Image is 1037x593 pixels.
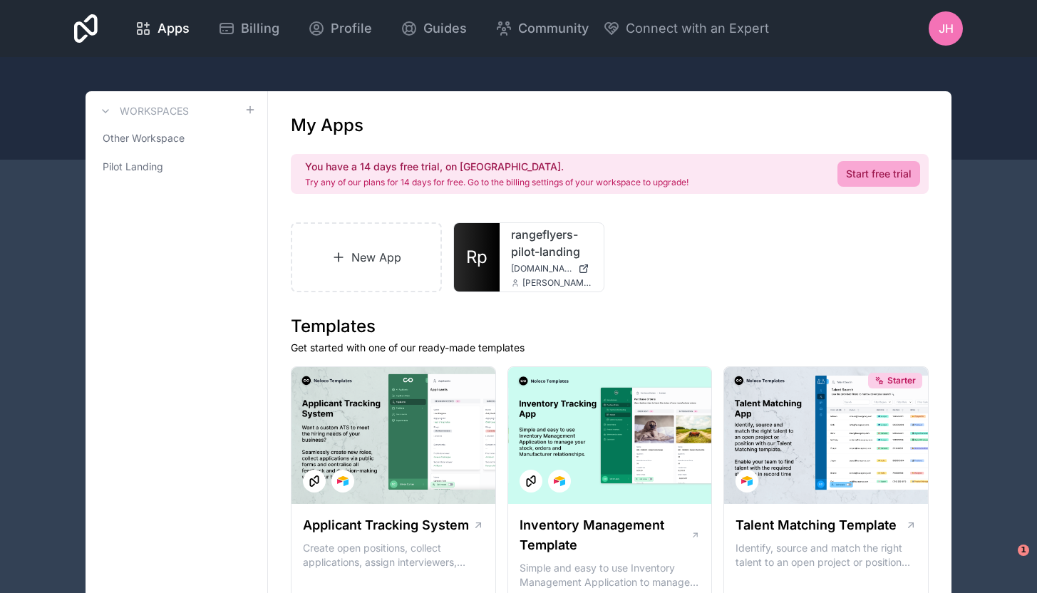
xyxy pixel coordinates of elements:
a: Start free trial [837,161,920,187]
p: Create open positions, collect applications, assign interviewers, centralise candidate feedback a... [303,541,484,569]
h3: Workspaces [120,104,189,118]
h1: Applicant Tracking System [303,515,469,535]
img: Airtable Logo [337,475,349,487]
a: Community [484,13,600,44]
span: Connect with an Expert [626,19,769,38]
span: Apps [158,19,190,38]
span: [DOMAIN_NAME] [511,263,572,274]
button: Connect with an Expert [603,19,769,38]
h1: My Apps [291,114,363,137]
a: New App [291,222,442,292]
span: Community [518,19,589,38]
span: JH [939,20,954,37]
a: rangeflyers-pilot-landing [511,226,592,260]
img: Airtable Logo [741,475,753,487]
span: Other Workspace [103,131,185,145]
a: Workspaces [97,103,189,120]
a: Other Workspace [97,125,256,151]
p: Simple and easy to use Inventory Management Application to manage your stock, orders and Manufact... [520,561,701,589]
img: Airtable Logo [554,475,565,487]
h2: You have a 14 days free trial, on [GEOGRAPHIC_DATA]. [305,160,688,174]
a: Pilot Landing [97,154,256,180]
a: Rp [454,223,500,292]
h1: Inventory Management Template [520,515,691,555]
a: Billing [207,13,291,44]
p: Identify, source and match the right talent to an open project or position with our Talent Matchi... [736,541,917,569]
a: Profile [296,13,383,44]
h1: Talent Matching Template [736,515,897,535]
span: Pilot Landing [103,160,163,174]
iframe: Intercom live chat [989,545,1023,579]
span: Rp [466,246,487,269]
span: Billing [241,19,279,38]
a: Apps [123,13,201,44]
a: [DOMAIN_NAME] [511,263,592,274]
span: 1 [1018,545,1029,556]
a: Guides [389,13,478,44]
h1: Templates [291,315,929,338]
span: [PERSON_NAME][EMAIL_ADDRESS][DOMAIN_NAME] [522,277,592,289]
span: Guides [423,19,467,38]
span: Starter [887,375,916,386]
p: Get started with one of our ready-made templates [291,341,929,355]
span: Profile [331,19,372,38]
p: Try any of our plans for 14 days for free. Go to the billing settings of your workspace to upgrade! [305,177,688,188]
